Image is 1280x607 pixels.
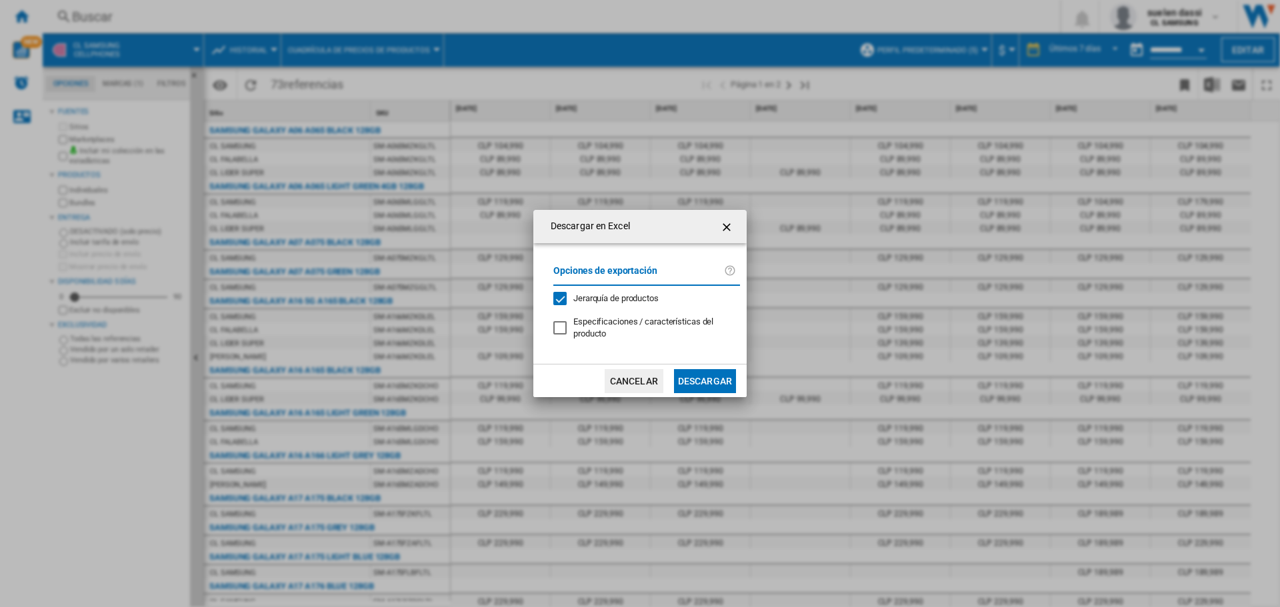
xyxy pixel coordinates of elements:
ng-md-icon: getI18NText('BUTTONS.CLOSE_DIALOG') [720,219,736,235]
button: Descargar [674,369,736,393]
span: Especificaciones / características del producto [573,316,713,338]
div: Solo se aplica a la Visión Categoría [573,316,740,340]
label: Opciones de exportación [553,263,724,288]
button: Cancelar [605,369,663,393]
md-checkbox: Jerarquía de productos [553,293,729,305]
h4: Descargar en Excel [544,220,630,233]
span: Jerarquía de productos [573,293,659,303]
button: getI18NText('BUTTONS.CLOSE_DIALOG') [715,213,741,240]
